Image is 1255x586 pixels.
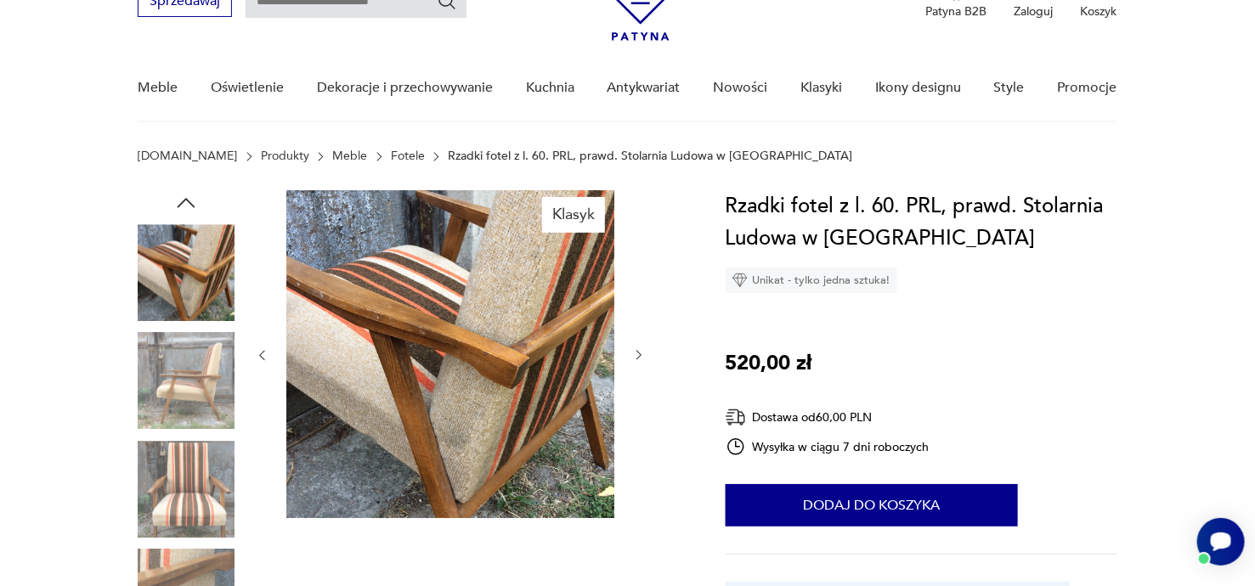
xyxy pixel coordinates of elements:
[138,149,237,163] a: [DOMAIN_NAME]
[526,55,574,121] a: Kuchnia
[138,441,235,538] img: Zdjęcie produktu Rzadki fotel z l. 60. PRL, prawd. Stolarnia Ludowa w Poznaniu
[732,273,748,288] img: Ikona diamentu
[448,149,852,163] p: Rzadki fotel z l. 60. PRL, prawd. Stolarnia Ludowa w [GEOGRAPHIC_DATA]
[211,55,284,121] a: Oświetlenie
[138,333,235,430] img: Zdjęcie produktu Rzadki fotel z l. 60. PRL, prawd. Stolarnia Ludowa w Poznaniu
[391,149,425,163] a: Fotele
[726,347,812,380] p: 520,00 zł
[800,55,842,121] a: Klasyki
[1015,3,1054,20] p: Zaloguj
[138,224,235,321] img: Zdjęcie produktu Rzadki fotel z l. 60. PRL, prawd. Stolarnia Ludowa w Poznaniu
[726,190,1117,255] h1: Rzadki fotel z l. 60. PRL, prawd. Stolarnia Ludowa w [GEOGRAPHIC_DATA]
[138,55,178,121] a: Meble
[726,268,897,293] div: Unikat - tylko jedna sztuka!
[332,149,367,163] a: Meble
[286,190,614,518] img: Zdjęcie produktu Rzadki fotel z l. 60. PRL, prawd. Stolarnia Ludowa w Poznaniu
[926,3,987,20] p: Patyna B2B
[726,407,930,428] div: Dostawa od 60,00 PLN
[994,55,1025,121] a: Style
[726,437,930,457] div: Wysyłka w ciągu 7 dni roboczych
[726,484,1018,527] button: Dodaj do koszyka
[875,55,961,121] a: Ikony designu
[1197,518,1245,566] iframe: Smartsupp widget button
[726,407,746,428] img: Ikona dostawy
[1081,3,1117,20] p: Koszyk
[261,149,309,163] a: Produkty
[1058,55,1117,121] a: Promocje
[542,197,605,233] div: Klasyk
[317,55,493,121] a: Dekoracje i przechowywanie
[608,55,681,121] a: Antykwariat
[713,55,767,121] a: Nowości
